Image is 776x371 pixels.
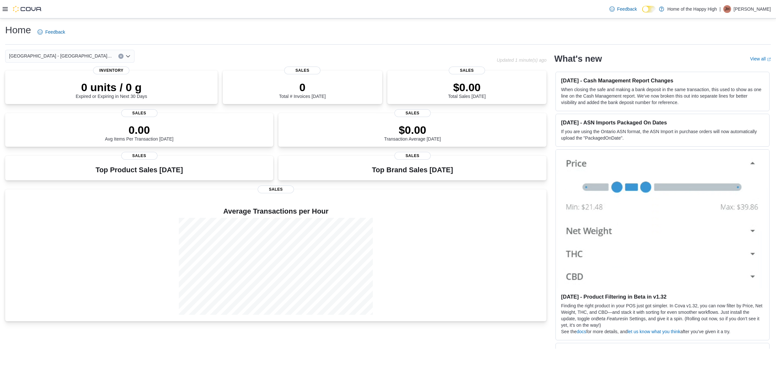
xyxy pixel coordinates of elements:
a: View allExternal link [750,56,771,61]
p: Finding the right product in your POS just got simpler. In Cova v1.32, you can now filter by Pric... [561,302,764,328]
a: Feedback [607,3,640,16]
a: let us know what you think [628,329,680,334]
input: Dark Mode [642,6,656,13]
button: Open list of options [125,54,131,59]
p: When closing the safe and making a bank deposit in the same transaction, this used to show as one... [561,86,764,106]
span: Feedback [45,29,65,35]
a: docs [577,329,587,334]
h4: Average Transactions per Hour [10,207,541,215]
svg: External link [767,58,771,61]
h2: What's new [554,54,602,64]
p: 0 [279,81,326,94]
h3: Top Product Sales [DATE] [95,166,183,174]
em: Beta Features [596,316,625,321]
span: Inventory [93,67,129,74]
p: Updated 1 minute(s) ago [497,58,546,63]
img: Cova [13,6,42,12]
p: If you are using the Ontario ASN format, the ASN Import in purchase orders will now automatically... [561,128,764,141]
div: Expired or Expiring in Next 30 Days [76,81,147,99]
h3: [DATE] - Product Filtering in Beta in v1.32 [561,293,764,300]
span: Sales [121,109,157,117]
span: Sales [449,67,485,74]
span: Sales [121,152,157,160]
p: Home of the Happy High [667,5,717,13]
span: [GEOGRAPHIC_DATA] - [GEOGRAPHIC_DATA] - Fire & Flower [9,52,112,60]
p: 0.00 [105,123,174,136]
span: Sales [284,67,320,74]
button: Clear input [118,54,124,59]
p: 0 units / 0 g [76,81,147,94]
span: Feedback [617,6,637,12]
div: Total Sales [DATE] [448,81,486,99]
p: See the for more details, and after you’ve given it a try. [561,328,764,335]
span: Sales [258,185,294,193]
span: JH [725,5,730,13]
div: Jennifer Hendricks [723,5,731,13]
h3: [DATE] - Cash Out & Safe Close Changes [561,348,764,355]
h1: Home [5,24,31,37]
h3: Top Brand Sales [DATE] [372,166,453,174]
span: Sales [394,152,431,160]
h3: [DATE] - ASN Imports Packaged On Dates [561,119,764,126]
div: Avg Items Per Transaction [DATE] [105,123,174,142]
span: Sales [394,109,431,117]
p: $0.00 [384,123,441,136]
p: [PERSON_NAME] [734,5,771,13]
div: Total # Invoices [DATE] [279,81,326,99]
p: $0.00 [448,81,486,94]
p: | [719,5,721,13]
a: Feedback [35,26,68,38]
h3: [DATE] - Cash Management Report Changes [561,77,764,84]
div: Transaction Average [DATE] [384,123,441,142]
